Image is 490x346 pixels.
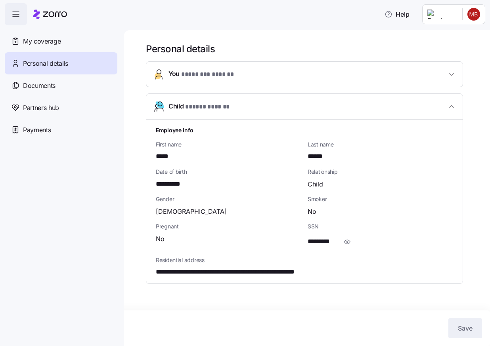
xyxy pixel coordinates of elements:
[467,8,480,21] img: d9433949585d91735c8e532e5e97682b
[458,323,473,333] span: Save
[5,119,117,141] a: Payments
[23,103,59,113] span: Partners hub
[5,52,117,74] a: Personal details
[156,168,301,176] span: Date of birth
[5,30,117,52] a: My coverage
[168,69,235,80] span: You
[146,43,479,55] h1: Personal details
[385,10,410,19] span: Help
[448,318,482,338] button: Save
[5,74,117,97] a: Documents
[156,141,301,148] span: First name
[308,179,323,189] span: Child
[308,195,453,203] span: Smoker
[427,10,456,19] img: Employer logo
[308,168,453,176] span: Relationship
[23,81,56,91] span: Documents
[156,126,453,134] h1: Employee info
[156,234,165,244] span: No
[23,59,68,68] span: Personal details
[168,101,232,112] span: Child
[23,125,51,135] span: Payments
[308,207,316,217] span: No
[5,97,117,119] a: Partners hub
[156,256,453,264] span: Residential address
[156,207,227,217] span: [DEMOGRAPHIC_DATA]
[308,141,453,148] span: Last name
[308,222,453,230] span: SSN
[156,195,301,203] span: Gender
[156,222,301,230] span: Pregnant
[23,36,61,46] span: My coverage
[378,6,416,22] button: Help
